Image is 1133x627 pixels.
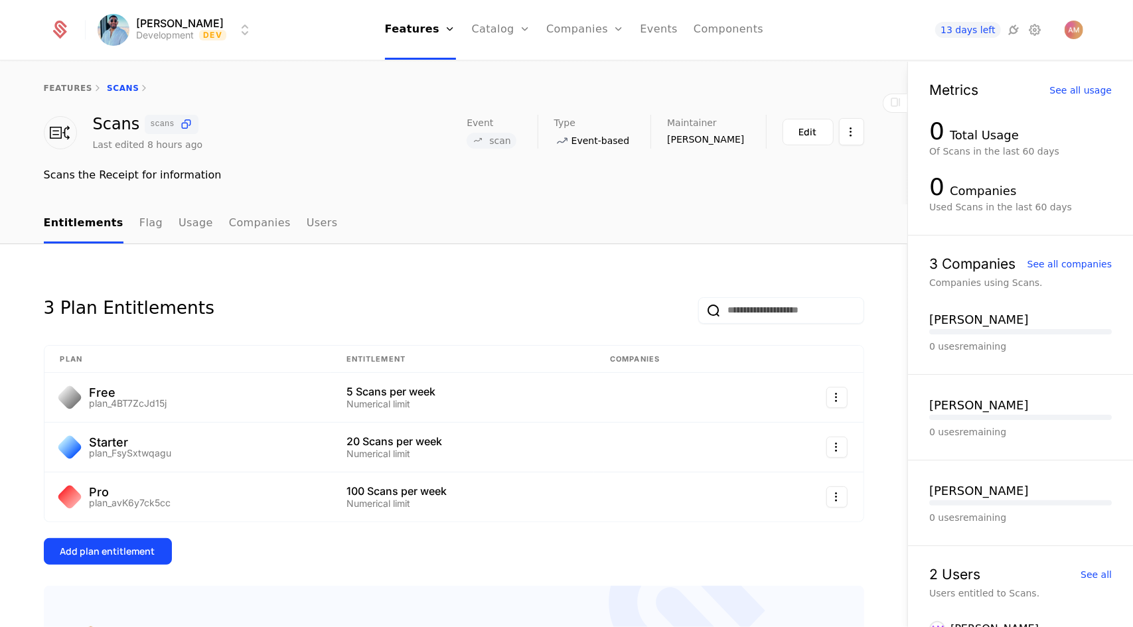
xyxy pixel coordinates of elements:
div: Metrics [929,83,978,97]
span: Dev [199,30,226,40]
div: Edit [799,125,817,139]
a: features [44,84,93,93]
div: 3 Plan Entitlements [44,297,214,324]
div: Scans the Receipt for information [44,167,864,183]
nav: Main [44,204,864,244]
a: Flag [139,204,163,244]
a: Usage [179,204,213,244]
img: Ashutosh Mishra [98,14,129,46]
div: 0 [929,118,944,145]
img: Ashutosh Mishra [1065,21,1083,39]
span: scans [150,120,174,128]
div: Used Scans in the last 60 days [929,200,1112,214]
a: 13 days left [935,22,1000,38]
div: Of Scans in the last 60 days [929,145,1112,158]
div: See all companies [1027,259,1112,269]
div: Development [136,29,194,42]
div: plan_avK6y7ck5cc [90,498,171,508]
div: See all usage [1049,86,1112,95]
th: Entitlement [331,346,594,374]
span: scan [489,135,510,146]
a: Entitlements [44,204,123,244]
div: 100 Scans per week [346,486,578,496]
button: Select action [826,437,848,458]
div: 0 uses remaining [929,511,1112,524]
button: [PERSON_NAME] [929,311,1029,329]
span: [PERSON_NAME] [136,18,224,29]
div: Users entitled to Scans. [929,587,1112,600]
div: Last edited 8 hours ago [93,138,203,151]
button: Select action [826,486,848,508]
a: Companies [229,204,291,244]
span: Maintainer [667,118,717,127]
ul: Choose Sub Page [44,204,338,244]
th: Companies [594,346,757,374]
button: [PERSON_NAME] [929,482,1029,500]
button: Add plan entitlement [44,538,172,565]
div: Companies [950,182,1016,200]
button: Select action [826,387,848,408]
a: Settings [1027,22,1043,38]
button: Edit [783,119,834,145]
div: 3 Companies [929,257,1016,271]
div: 0 uses remaining [929,425,1112,439]
div: 20 Scans per week [346,436,578,447]
a: Integrations [1006,22,1022,38]
div: 2 Users [929,567,980,581]
div: plan_FsySxtwqagu [90,449,172,458]
div: Free [90,387,167,399]
span: [PERSON_NAME] [667,133,744,146]
div: Starter [90,437,172,449]
span: Event-based [571,134,629,147]
button: [PERSON_NAME] [929,396,1029,415]
button: Open user button [1065,21,1083,39]
th: Plan [44,346,331,374]
div: Numerical limit [346,399,578,409]
div: 5 Scans per week [346,386,578,397]
button: Select environment [102,15,253,44]
div: 0 [929,174,944,200]
div: plan_4BT7ZcJd15j [90,399,167,408]
div: Numerical limit [346,449,578,458]
div: Numerical limit [346,499,578,508]
span: Event [467,118,493,127]
span: Type [554,118,575,127]
div: Companies using Scans. [929,276,1112,289]
div: 0 uses remaining [929,340,1112,353]
div: Total Usage [950,126,1019,145]
div: Scans [93,115,203,134]
div: See all [1081,570,1112,579]
div: Add plan entitlement [60,545,155,558]
a: Users [307,204,338,244]
div: Pro [90,486,171,498]
button: Select action [839,118,864,145]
